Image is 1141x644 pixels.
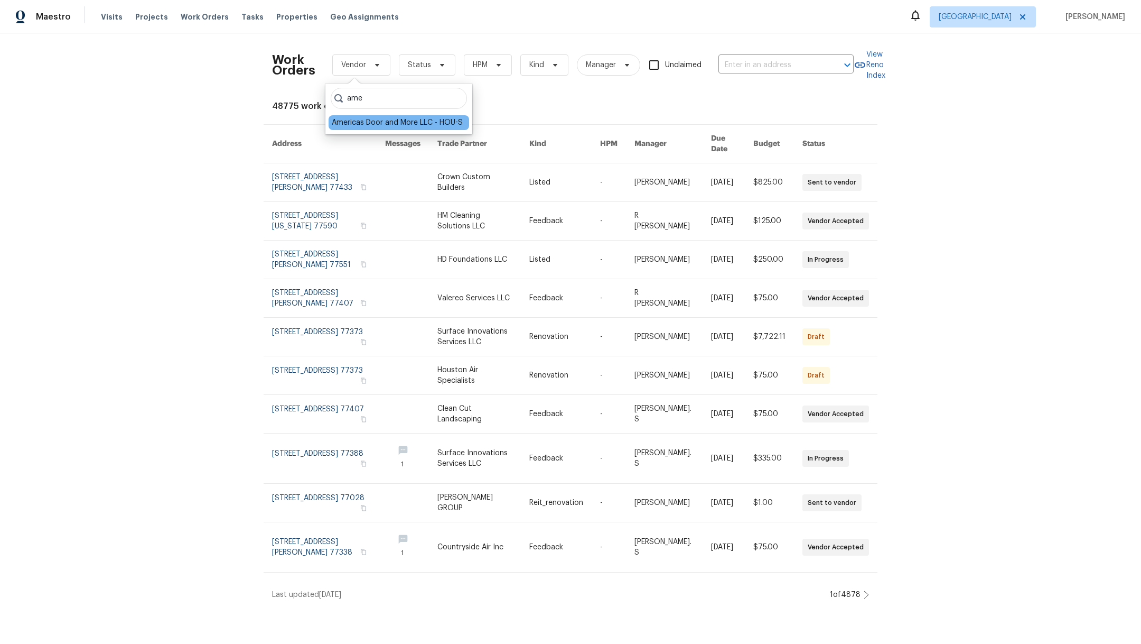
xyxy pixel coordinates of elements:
[592,484,626,522] td: -
[377,125,429,163] th: Messages
[626,125,702,163] th: Manager
[939,12,1012,22] span: [GEOGRAPHIC_DATA]
[429,484,521,522] td: [PERSON_NAME] GROUP
[592,522,626,573] td: -
[521,356,592,395] td: Renovation
[429,202,521,241] td: HM Cleaning Solutions LLC
[429,434,521,484] td: Surface Innovations Services LLC
[794,125,877,163] th: Status
[272,54,315,76] h2: Work Orders
[626,484,702,522] td: [PERSON_NAME]
[1061,12,1125,22] span: [PERSON_NAME]
[429,356,521,395] td: Houston Air Specialists
[429,522,521,573] td: Countryside Air Inc
[429,318,521,356] td: Surface Innovations Services LLC
[241,13,264,21] span: Tasks
[521,318,592,356] td: Renovation
[359,547,368,557] button: Copy Address
[626,434,702,484] td: [PERSON_NAME]. S
[626,356,702,395] td: [PERSON_NAME]
[592,356,626,395] td: -
[264,125,377,163] th: Address
[854,49,885,81] a: View Reno Index
[521,522,592,573] td: Feedback
[359,221,368,231] button: Copy Address
[408,60,431,70] span: Status
[359,415,368,424] button: Copy Address
[359,260,368,269] button: Copy Address
[521,279,592,318] td: Feedback
[592,241,626,279] td: -
[718,57,824,73] input: Enter in an address
[359,182,368,192] button: Copy Address
[521,241,592,279] td: Listed
[319,591,341,599] span: [DATE]
[521,484,592,522] td: Reit_renovation
[665,60,702,71] span: Unclaimed
[521,202,592,241] td: Feedback
[586,60,616,70] span: Manager
[359,503,368,513] button: Copy Address
[626,163,702,202] td: [PERSON_NAME]
[341,60,366,70] span: Vendor
[830,590,861,600] div: 1 of 4878
[626,522,702,573] td: [PERSON_NAME]. S
[359,298,368,308] button: Copy Address
[592,279,626,318] td: -
[626,202,702,241] td: R [PERSON_NAME]
[359,459,368,468] button: Copy Address
[592,125,626,163] th: HPM
[592,318,626,356] td: -
[429,125,521,163] th: Trade Partner
[745,125,794,163] th: Budget
[592,202,626,241] td: -
[473,60,488,70] span: HPM
[840,58,855,72] button: Open
[521,163,592,202] td: Listed
[359,337,368,347] button: Copy Address
[272,101,869,112] div: 48775 work orders
[429,395,521,434] td: Clean Cut Landscaping
[359,376,368,385] button: Copy Address
[521,395,592,434] td: Feedback
[592,163,626,202] td: -
[626,279,702,318] td: R [PERSON_NAME]
[592,434,626,484] td: -
[429,241,521,279] td: HD Foundations LLC
[521,125,592,163] th: Kind
[101,12,123,22] span: Visits
[626,241,702,279] td: [PERSON_NAME]
[626,318,702,356] td: [PERSON_NAME]
[626,395,702,434] td: [PERSON_NAME]. S
[592,395,626,434] td: -
[181,12,229,22] span: Work Orders
[135,12,168,22] span: Projects
[429,279,521,318] td: Valereo Services LLC
[276,12,317,22] span: Properties
[529,60,544,70] span: Kind
[521,434,592,484] td: Feedback
[332,117,463,128] div: Americas Door and More LLC - HOU-S
[272,590,827,600] div: Last updated
[429,163,521,202] td: Crown Custom Builders
[703,125,745,163] th: Due Date
[36,12,71,22] span: Maestro
[330,12,399,22] span: Geo Assignments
